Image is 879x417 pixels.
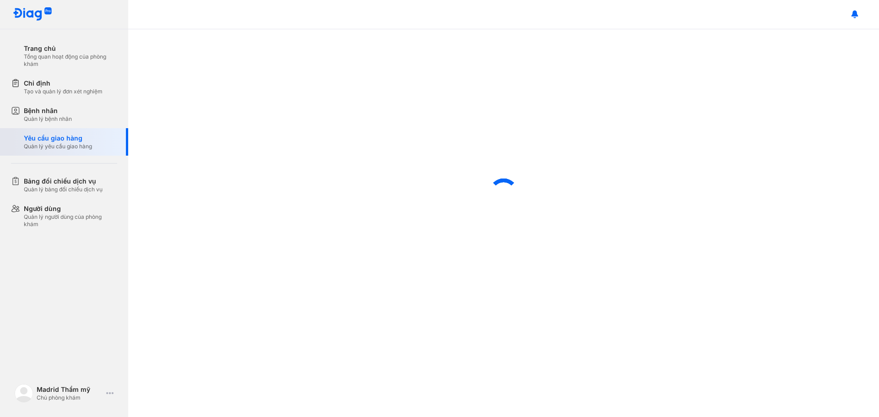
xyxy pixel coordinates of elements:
[13,7,52,22] img: logo
[24,88,103,95] div: Tạo và quản lý đơn xét nghiệm
[24,213,117,228] div: Quản lý người dùng của phòng khám
[24,186,103,193] div: Quản lý bảng đối chiếu dịch vụ
[24,115,72,123] div: Quản lý bệnh nhân
[24,204,117,213] div: Người dùng
[15,384,33,402] img: logo
[37,394,103,401] div: Chủ phòng khám
[24,53,117,68] div: Tổng quan hoạt động của phòng khám
[24,44,117,53] div: Trang chủ
[24,134,92,143] div: Yêu cầu giao hàng
[24,79,103,88] div: Chỉ định
[24,143,92,150] div: Quản lý yêu cầu giao hàng
[37,385,103,394] div: Madrid Thẩm mỹ
[24,177,103,186] div: Bảng đối chiếu dịch vụ
[24,106,72,115] div: Bệnh nhân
